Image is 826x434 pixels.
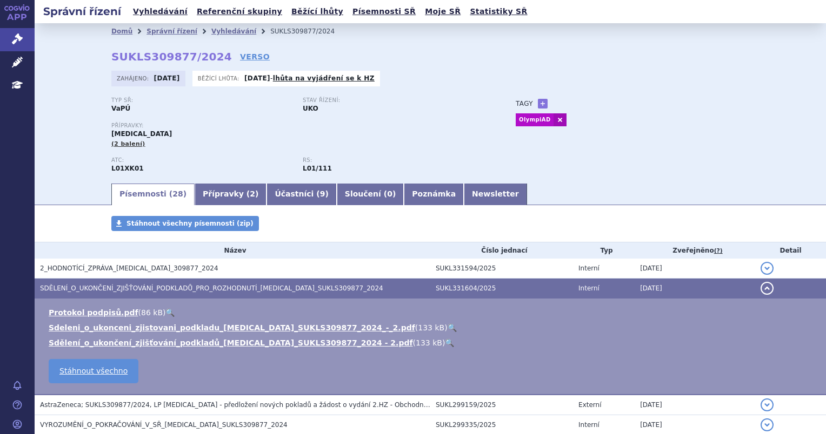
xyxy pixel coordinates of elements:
a: Vyhledávání [130,4,191,19]
span: 86 kB [141,308,163,317]
p: Přípravky: [111,123,494,129]
span: Interní [578,265,599,272]
a: Sloučení (0) [337,184,404,205]
span: [MEDICAL_DATA] [111,130,172,138]
strong: UKO [303,105,318,112]
a: 🔍 [448,323,457,332]
th: Název [35,242,430,259]
a: Referenční skupiny [194,4,285,19]
strong: VaPÚ [111,105,130,112]
strong: [DATE] [244,74,270,82]
a: OlympiAD [516,113,554,126]
span: Zahájeno: [117,74,151,83]
span: 2_HODNOTÍCÍ_ZPRÁVA_LYNPARZA_309877_2024 [40,265,218,272]
button: detail [761,282,774,295]
span: VYROZUMĚNÍ_O_POKRAČOVÁNÍ_V_SŘ_LYNPARZA_SUKLS309877_2024 [40,421,288,429]
a: Stáhnout všechno [49,359,138,383]
button: detail [761,262,774,275]
td: SUKL331604/2025 [430,279,573,299]
th: Zveřejněno [635,242,755,259]
a: Běžící lhůty [288,4,347,19]
p: RS: [303,157,483,164]
a: Domů [111,28,132,35]
td: [DATE] [635,395,755,415]
th: Číslo jednací [430,242,573,259]
span: (2 balení) [111,140,145,147]
span: Běžící lhůta: [198,74,242,83]
td: SUKL299159/2025 [430,395,573,415]
span: 2 [250,189,255,198]
strong: SUKLS309877/2024 [111,50,232,63]
a: 🔍 [445,338,454,347]
p: Typ SŘ: [111,97,292,104]
li: ( ) [49,307,815,318]
h2: Správní řízení [35,4,130,19]
a: Moje SŘ [422,4,464,19]
li: SUKLS309877/2024 [270,23,349,39]
strong: [DATE] [154,74,180,82]
a: Písemnosti SŘ [349,4,419,19]
button: detail [761,418,774,431]
strong: olaparib tbl. [303,165,332,172]
li: ( ) [49,337,815,348]
h3: Tagy [516,97,533,110]
span: Stáhnout všechny písemnosti (zip) [126,220,254,227]
a: Přípravky (2) [195,184,267,205]
a: Stáhnout všechny písemnosti (zip) [111,216,259,231]
th: Typ [573,242,635,259]
span: 133 kB [416,338,442,347]
a: Písemnosti (28) [111,184,195,205]
li: ( ) [49,322,815,333]
a: lhůta na vyjádření se k HZ [273,74,375,82]
a: 🔍 [165,308,175,317]
a: Statistiky SŘ [467,4,530,19]
p: - [244,74,375,83]
a: Správní řízení [146,28,197,35]
a: Newsletter [464,184,527,205]
span: SDĚLENÍ_O_UKONČENÍ_ZJIŠŤOVÁNÍ_PODKLADŮ_PRO_ROZHODNUTÍ_LYNPARZA_SUKLS309877_2024 [40,284,383,292]
p: ATC: [111,157,292,164]
span: Externí [578,401,601,409]
span: 0 [387,189,392,198]
span: AstraZeneca; SUKLS309877/2024, LP LYNPARZA - předložení nových pokladů a žádost o vydání 2.HZ - O... [40,401,458,409]
a: Vyhledávání [211,28,256,35]
a: Protokol podpisů.pdf [49,308,138,317]
abbr: (?) [714,247,723,255]
a: Poznámka [404,184,464,205]
a: Sdeleni_o_ukonceni_zjistovani_podkladu_[MEDICAL_DATA]_SUKLS309877_2024_-_2.pdf [49,323,415,332]
th: Detail [755,242,826,259]
span: 9 [320,189,325,198]
strong: OLAPARIB [111,165,144,172]
button: detail [761,398,774,411]
span: Interní [578,421,599,429]
td: [DATE] [635,279,755,299]
a: Sdělení_o_ukončení_zjišťování_podkladů_[MEDICAL_DATA]_SUKLS309877_2024 - 2.pdf [49,338,413,347]
a: Účastníci (9) [267,184,336,205]
a: VERSO [240,51,270,62]
td: [DATE] [635,259,755,279]
a: + [538,99,548,109]
span: 133 kB [418,323,444,332]
span: 28 [172,189,183,198]
p: Stav řízení: [303,97,483,104]
td: SUKL331594/2025 [430,259,573,279]
span: Interní [578,284,599,292]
